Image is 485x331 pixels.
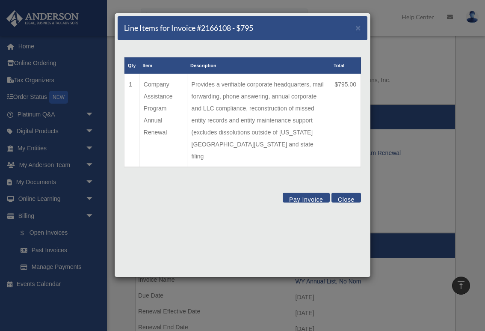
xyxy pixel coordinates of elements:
button: Close [355,23,361,32]
button: Pay Invoice [283,193,330,203]
span: × [355,23,361,33]
th: Qty [124,57,139,74]
h5: Line Items for Invoice #2166108 - $795 [124,23,253,33]
td: $795.00 [330,74,361,167]
th: Item [139,57,187,74]
td: Company Assistance Program Annual Renewal [139,74,187,167]
button: Close [331,193,361,203]
td: 1 [124,74,139,167]
th: Description [187,57,330,74]
td: Provides a verifiable corporate headquarters, mail forwarding, phone answering, annual corporate ... [187,74,330,167]
th: Total [330,57,361,74]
